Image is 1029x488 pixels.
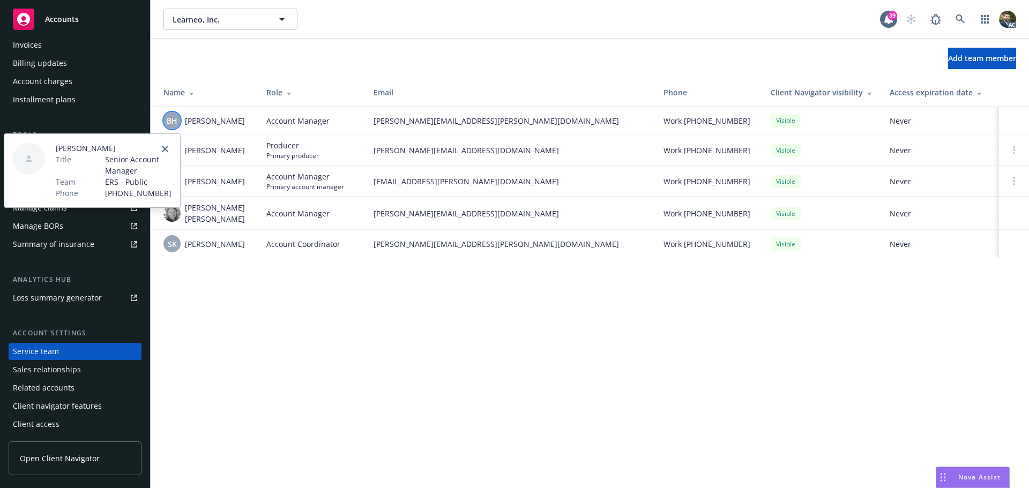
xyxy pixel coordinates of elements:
div: Manage claims [13,199,67,216]
div: Drag to move [936,467,950,487]
a: Report a Bug [925,9,946,30]
span: [PERSON_NAME] [56,142,171,154]
div: Client Navigator visibility [771,87,873,98]
a: Manage BORs [9,217,141,235]
a: Service team [9,343,141,360]
div: Service team [13,343,59,360]
div: Tools [9,130,141,140]
span: [PERSON_NAME][EMAIL_ADDRESS][PERSON_NAME][DOMAIN_NAME] [374,238,646,250]
a: Summary of insurance [9,236,141,253]
div: Summary of insurance [13,236,94,253]
div: Visible [771,175,801,188]
div: Visible [771,114,801,127]
span: Open Client Navigator [20,453,100,464]
a: Manage claims [9,199,141,216]
div: Invoices [13,36,42,54]
span: Never [890,238,990,250]
a: Installment plans [9,91,141,108]
span: Account Manager [266,171,344,182]
a: Client access [9,416,141,433]
div: Manage BORs [13,217,63,235]
div: Client navigator features [13,397,102,415]
span: Primary account manager [266,182,344,191]
div: Client access [13,416,59,433]
div: Related accounts [13,379,74,396]
div: Sales relationships [13,361,81,378]
div: Installment plans [13,91,76,108]
div: Visible [771,207,801,220]
a: Invoices [9,36,141,54]
span: [PERSON_NAME] [185,238,245,250]
span: [PERSON_NAME] [185,115,245,126]
span: Work [PHONE_NUMBER] [663,238,750,250]
div: Visible [771,237,801,251]
span: Never [890,176,990,187]
span: Work [PHONE_NUMBER] [663,176,750,187]
span: Work [PHONE_NUMBER] [663,115,750,126]
span: Primary producer [266,151,319,160]
a: Search [950,9,971,30]
a: Start snowing [900,9,922,30]
span: Learneo, Inc. [173,14,265,25]
span: Phone [56,187,78,199]
a: close [159,142,171,155]
a: Related accounts [9,379,141,396]
span: [PHONE_NUMBER] [105,187,171,199]
span: Senior Account Manager [105,154,171,176]
span: Work [PHONE_NUMBER] [663,145,750,156]
span: Producer [266,140,319,151]
div: Billing updates [13,55,67,72]
span: Accounts [45,15,79,24]
div: Name [163,87,249,98]
a: Billing updates [9,55,141,72]
span: Account Manager [266,208,330,219]
div: Account charges [13,73,72,90]
span: [PERSON_NAME][EMAIL_ADDRESS][PERSON_NAME][DOMAIN_NAME] [374,115,646,126]
a: Loss summary generator [9,289,141,306]
span: Team [56,176,76,187]
a: Account charges [9,73,141,90]
span: [PERSON_NAME][EMAIL_ADDRESS][DOMAIN_NAME] [374,208,646,219]
div: Phone [663,87,754,98]
span: [PERSON_NAME] [185,176,245,187]
span: BH [167,115,177,126]
div: Access expiration date [890,87,990,98]
span: Nova Assist [958,472,1001,482]
span: Work [PHONE_NUMBER] [663,208,750,219]
div: Email [374,87,646,98]
div: Account settings [9,328,141,339]
button: Learneo, Inc. [163,9,297,30]
a: Client navigator features [9,397,141,415]
span: Title [56,154,71,165]
span: [PERSON_NAME] [185,145,245,156]
div: Analytics hub [9,274,141,285]
span: Account Manager [266,115,330,126]
span: [PERSON_NAME][EMAIL_ADDRESS][DOMAIN_NAME] [374,145,646,156]
span: Never [890,208,990,219]
img: photo [999,11,1016,28]
span: SK [168,238,177,250]
span: ERS - Public [105,176,171,187]
span: [EMAIL_ADDRESS][PERSON_NAME][DOMAIN_NAME] [374,176,646,187]
div: Visible [771,144,801,157]
img: photo [163,205,181,222]
span: Never [890,145,990,156]
span: [PERSON_NAME] [PERSON_NAME] [185,202,249,224]
a: Sales relationships [9,361,141,378]
button: Nova Assist [936,467,1010,488]
div: 39 [888,11,897,20]
div: Role [266,87,356,98]
span: Add team member [948,53,1016,63]
span: Account Coordinator [266,238,340,250]
span: Never [890,115,990,126]
a: Switch app [974,9,996,30]
a: Accounts [9,4,141,34]
button: Add team member [948,48,1016,69]
div: Loss summary generator [13,289,102,306]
